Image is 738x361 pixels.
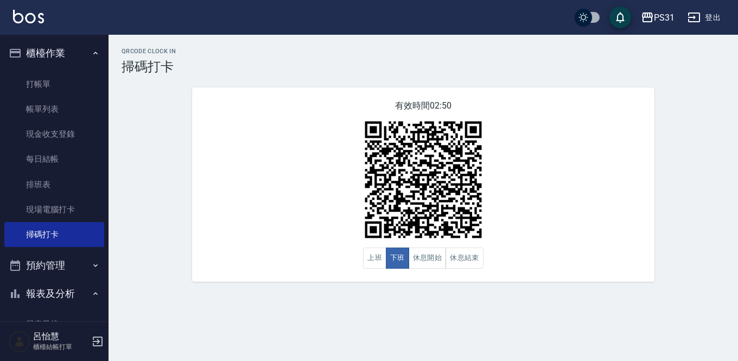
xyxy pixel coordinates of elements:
a: 帳單列表 [4,97,104,122]
a: 每日結帳 [4,147,104,172]
a: 排班表 [4,172,104,197]
button: 登出 [683,8,725,28]
button: 預約管理 [4,251,104,280]
div: PS31 [654,11,675,24]
button: 下班 [386,248,409,269]
h3: 掃碼打卡 [122,59,725,74]
button: save [609,7,631,28]
button: 報表及分析 [4,280,104,308]
h2: QRcode Clock In [122,48,725,55]
h5: 呂怡慧 [33,331,88,342]
a: 打帳單 [4,72,104,97]
a: 報表目錄 [4,312,104,337]
button: 上班 [363,248,386,269]
p: 櫃檯結帳打單 [33,342,88,352]
a: 現金收支登錄 [4,122,104,147]
a: 掃碼打卡 [4,222,104,247]
button: 休息開始 [409,248,447,269]
button: PS31 [637,7,679,29]
button: 櫃檯作業 [4,39,104,67]
a: 現場電腦打卡 [4,197,104,222]
div: 有效時間 02:50 [192,87,654,282]
button: 休息結束 [446,248,483,269]
img: Person [9,331,30,352]
img: Logo [13,10,44,23]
